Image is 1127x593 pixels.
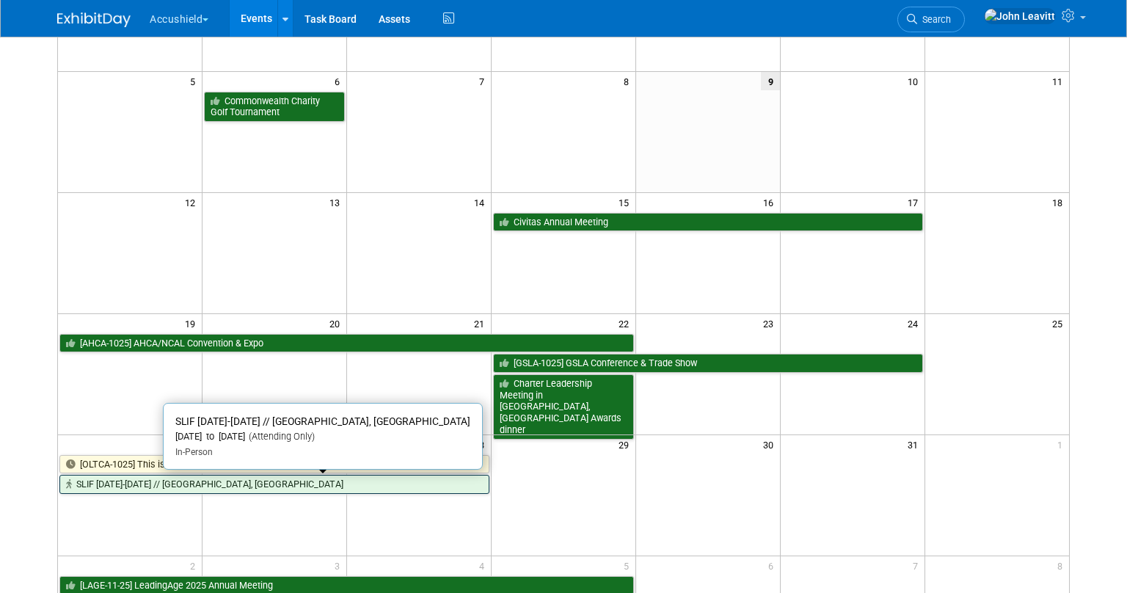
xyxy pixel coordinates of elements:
[906,435,924,454] span: 31
[328,314,346,332] span: 20
[183,314,202,332] span: 19
[1056,435,1069,454] span: 1
[984,8,1056,24] img: John Leavitt
[1051,72,1069,90] span: 11
[189,72,202,90] span: 5
[917,14,951,25] span: Search
[617,314,635,332] span: 22
[333,72,346,90] span: 6
[57,12,131,27] img: ExhibitDay
[493,374,634,440] a: Charter Leadership Meeting in [GEOGRAPHIC_DATA], [GEOGRAPHIC_DATA] Awards dinner
[478,556,491,575] span: 4
[204,92,345,122] a: Commonwealth Charity Golf Tournament
[328,193,346,211] span: 13
[175,431,470,443] div: [DATE] to [DATE]
[906,193,924,211] span: 17
[906,314,924,332] span: 24
[183,193,202,211] span: 12
[478,72,491,90] span: 7
[59,455,489,474] a: [OLTCA-1025] This is Long Term Care
[175,415,470,427] span: SLIF [DATE]-[DATE] // [GEOGRAPHIC_DATA], [GEOGRAPHIC_DATA]
[762,193,780,211] span: 16
[1056,556,1069,575] span: 8
[617,435,635,454] span: 29
[1051,193,1069,211] span: 18
[493,213,923,232] a: Civitas Annual Meeting
[762,435,780,454] span: 30
[622,72,635,90] span: 8
[493,354,923,373] a: [GSLA-1025] GSLA Conference & Trade Show
[761,72,780,90] span: 9
[333,556,346,575] span: 3
[617,193,635,211] span: 15
[245,431,315,442] span: (Attending Only)
[59,334,634,353] a: [AHCA-1025] AHCA/NCAL Convention & Expo
[1051,314,1069,332] span: 25
[473,314,491,332] span: 21
[767,556,780,575] span: 6
[906,72,924,90] span: 10
[622,556,635,575] span: 5
[175,447,213,457] span: In-Person
[762,314,780,332] span: 23
[897,7,965,32] a: Search
[911,556,924,575] span: 7
[189,556,202,575] span: 2
[473,193,491,211] span: 14
[59,475,489,494] a: SLIF [DATE]-[DATE] // [GEOGRAPHIC_DATA], [GEOGRAPHIC_DATA]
